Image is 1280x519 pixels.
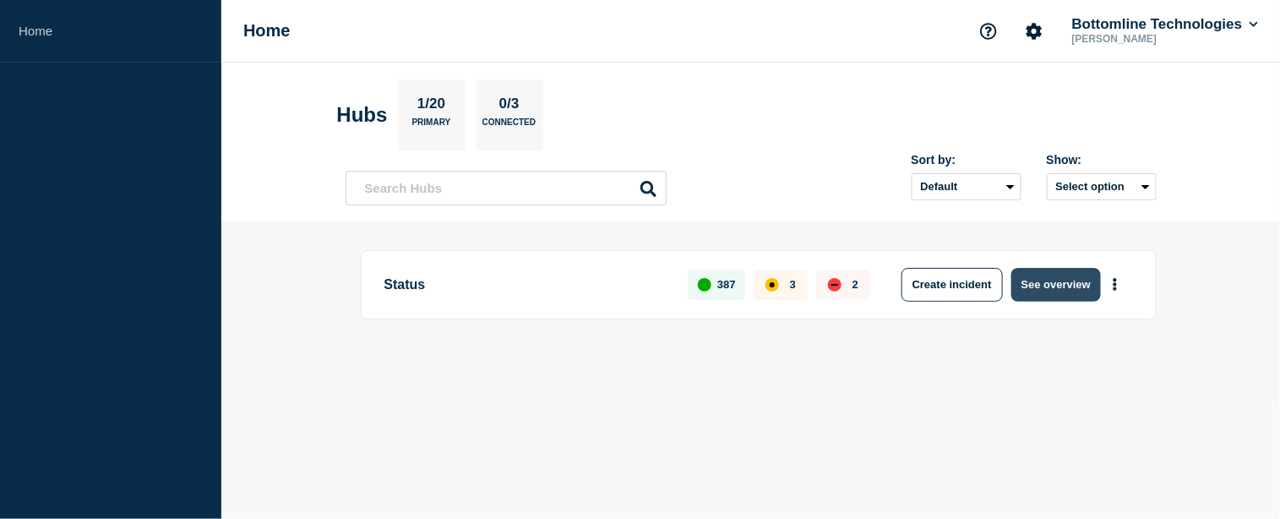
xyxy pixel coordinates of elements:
p: 2 [852,278,858,291]
p: 387 [717,278,736,291]
p: Primary [412,117,451,135]
p: 0/3 [493,96,526,117]
select: Sort by [912,173,1021,200]
div: Show: [1047,153,1157,167]
div: Sort by: [912,153,1021,167]
div: affected [765,278,779,292]
div: up [698,278,711,292]
p: Connected [482,117,536,135]
p: Status [384,268,669,302]
button: More actions [1104,269,1126,300]
p: 3 [790,278,796,291]
button: See overview [1011,268,1101,302]
button: Select option [1047,173,1157,200]
button: Bottomline Technologies [1069,16,1261,33]
h2: Hubs [337,103,388,127]
p: [PERSON_NAME] [1069,33,1245,45]
input: Search Hubs [346,171,667,205]
p: 1/20 [411,96,451,117]
button: Support [971,14,1006,49]
button: Create incident [901,268,1003,302]
h1: Home [243,21,291,41]
button: Account settings [1016,14,1052,49]
div: down [828,278,842,292]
